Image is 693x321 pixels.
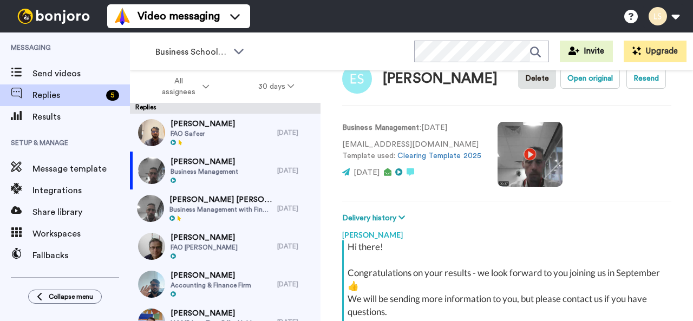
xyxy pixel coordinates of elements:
[342,122,481,134] p: : [DATE]
[277,280,315,289] div: [DATE]
[32,184,130,197] span: Integrations
[171,232,238,243] span: [PERSON_NAME]
[560,41,613,62] button: Invite
[234,77,319,96] button: 30 days
[130,189,321,227] a: [PERSON_NAME] [PERSON_NAME]Business Management with Finance with Foundation Year[DATE]
[130,103,321,114] div: Replies
[277,242,315,251] div: [DATE]
[169,205,272,214] span: Business Management with Finance with Foundation Year
[130,152,321,189] a: [PERSON_NAME]Business Management[DATE]
[342,124,420,132] strong: Business Management
[383,71,498,87] div: [PERSON_NAME]
[114,8,131,25] img: vm-color.svg
[171,129,235,138] span: FAO Safeer
[132,71,234,102] button: All assignees
[354,169,380,176] span: [DATE]
[277,166,315,175] div: [DATE]
[32,67,130,80] span: Send videos
[342,212,408,224] button: Delivery history
[32,227,130,240] span: Workspaces
[277,128,315,137] div: [DATE]
[32,110,130,123] span: Results
[13,9,94,24] img: bj-logo-header-white.svg
[171,281,251,290] span: Accounting & Finance Firm
[624,41,687,62] button: Upgrade
[138,271,165,298] img: d6865295-d892-443c-bbe6-914aec8a913f-thumb.jpg
[155,45,228,58] span: Business School 2025
[130,227,321,265] a: [PERSON_NAME]FAO [PERSON_NAME][DATE]
[171,167,238,176] span: Business Management
[171,243,238,252] span: FAO [PERSON_NAME]
[171,270,251,281] span: [PERSON_NAME]
[169,194,272,205] span: [PERSON_NAME] [PERSON_NAME]
[397,152,481,160] a: Clearing Template 2025
[32,206,130,219] span: Share library
[130,114,321,152] a: [PERSON_NAME]FAO Safeer[DATE]
[32,162,130,175] span: Message template
[277,204,315,213] div: [DATE]
[342,224,671,240] div: [PERSON_NAME]
[130,265,321,303] a: [PERSON_NAME]Accounting & Finance Firm[DATE]
[560,68,620,89] button: Open original
[138,233,165,260] img: a229f216-5566-4dbb-8b6f-35fc909343d4-thumb.jpg
[32,89,102,102] span: Replies
[518,68,556,89] button: Delete
[171,308,260,319] span: [PERSON_NAME]
[28,290,102,304] button: Collapse menu
[342,64,372,94] img: Image of Eva Sanguesa
[138,9,220,24] span: Video messaging
[171,156,238,167] span: [PERSON_NAME]
[49,292,93,301] span: Collapse menu
[32,249,130,262] span: Fallbacks
[171,119,235,129] span: [PERSON_NAME]
[626,68,666,89] button: Resend
[138,157,165,184] img: 6adbba6a-f3b0-4389-b85b-8b93a01c1b2d-thumb.jpg
[342,139,481,162] p: [EMAIL_ADDRESS][DOMAIN_NAME] Template used:
[138,119,165,146] img: d27e7bd3-3bc2-4543-b04b-7eadcaccd1f8-thumb.jpg
[106,90,119,101] div: 5
[156,76,200,97] span: All assignees
[137,195,164,222] img: e26b7a27-0316-4250-a9fb-25c8832eed59-thumb.jpg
